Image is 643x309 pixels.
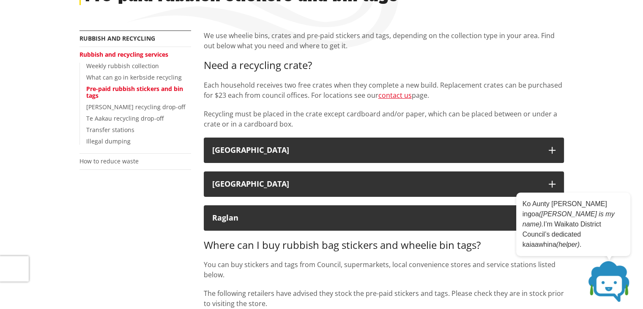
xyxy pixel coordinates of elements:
[204,138,564,163] button: [GEOGRAPHIC_DATA]
[204,80,564,100] p: Each household receives two free crates when they complete a new build. Replacement crates can be...
[86,126,134,134] a: Transfer stations
[523,210,615,228] em: ([PERSON_NAME] is my name).
[79,157,139,165] a: How to reduce waste
[204,259,564,280] p: You can buy stickers and tags from Council, supermarkets, local convenience stores and service st...
[204,171,564,197] button: [GEOGRAPHIC_DATA]
[556,241,580,248] em: (helper)
[86,114,164,122] a: Te Aakau recycling drop-off
[212,180,540,188] div: [GEOGRAPHIC_DATA]
[212,214,540,222] div: Raglan
[204,288,564,309] p: The following retailers have advised they stock the pre-paid stickers and tags. Please check they...
[79,34,155,42] a: Rubbish and recycling
[378,91,412,100] a: contact us
[204,205,564,231] button: Raglan
[86,103,185,111] a: [PERSON_NAME] recycling drop-off
[86,62,159,70] a: Weekly rubbish collection
[204,30,564,51] p: We use wheelie bins, crates and pre-paid stickers and tags, depending on the collection type in y...
[79,50,168,58] a: Rubbish and recycling services
[86,137,131,145] a: Illegal dumping
[212,146,540,154] div: [GEOGRAPHIC_DATA]
[204,109,564,129] p: Recycling must be placed in the crate except cardboard and/or paper, which can be placed between ...
[204,59,564,72] h3: Need a recycling crate?
[523,199,624,250] p: Ko Aunty [PERSON_NAME] ingoa I’m Waikato District Council’s dedicated kaiaawhina .
[86,85,183,100] a: Pre-paid rubbish stickers and bin tags
[86,73,182,81] a: What can go in kerbside recycling
[204,239,564,251] h3: Where can I buy rubbish bag stickers and wheelie bin tags?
